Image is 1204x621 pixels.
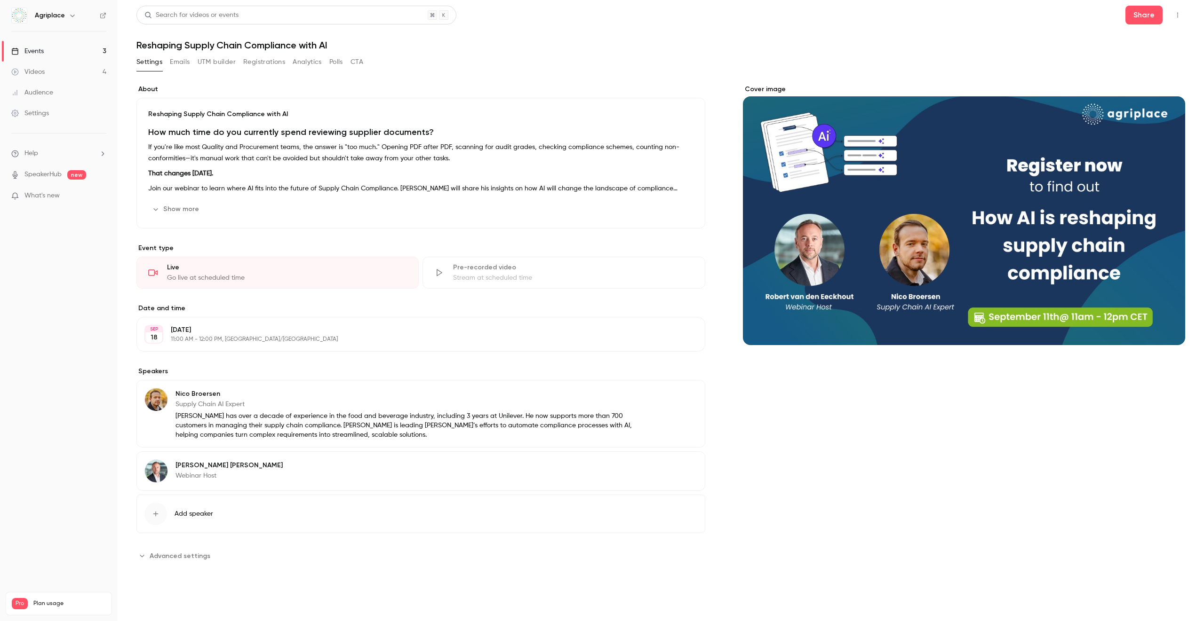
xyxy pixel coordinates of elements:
li: help-dropdown-opener [11,149,106,158]
div: Audience [11,88,53,97]
span: Add speaker [175,509,213,519]
p: 18 [151,333,158,342]
button: Emails [170,55,190,70]
a: SpeakerHub [24,170,62,180]
div: Settings [11,109,49,118]
p: Nico Broersen [175,389,644,399]
div: Go live at scheduled time [167,273,407,283]
strong: That changes [DATE]. [148,170,213,177]
div: Nico BroersenNico BroersenSupply Chain AI Expert[PERSON_NAME] has over a decade of experience in ... [136,380,705,448]
div: Stream at scheduled time [453,273,693,283]
label: About [136,85,705,94]
button: Registrations [243,55,285,70]
p: Reshaping Supply Chain Compliance with AI [148,110,694,119]
img: Agriplace [12,8,27,23]
button: Polls [329,55,343,70]
p: Webinar Host [175,471,283,480]
p: 11:00 AM - 12:00 PM, [GEOGRAPHIC_DATA]/[GEOGRAPHIC_DATA] [171,336,655,343]
p: If you're like most Quality and Procurement teams, the answer is "too much." Opening PDF after PD... [148,141,694,164]
div: Live [167,263,407,272]
div: Pre-recorded video [453,263,693,272]
div: LiveGo live at scheduled time [136,257,419,289]
div: Videos [11,67,45,77]
button: Advanced settings [136,548,216,563]
section: Cover image [743,85,1185,345]
span: Pro [12,598,28,609]
h1: Reshaping Supply Chain Compliance with AI [136,39,1185,51]
label: Cover image [743,85,1185,94]
button: Settings [136,55,162,70]
p: [PERSON_NAME] [PERSON_NAME] [175,461,283,470]
span: What's new [24,191,60,201]
span: new [67,170,86,180]
button: UTM builder [198,55,236,70]
section: Advanced settings [136,548,705,563]
button: Analytics [293,55,322,70]
label: Date and time [136,304,705,313]
img: Nico Broersen [145,388,167,411]
div: Pre-recorded videoStream at scheduled time [423,257,705,289]
div: Search for videos or events [144,10,239,20]
p: Join our webinar to learn where AI fits into the future of Supply Chain Compliance. [PERSON_NAME]... [148,183,694,194]
button: Show more [148,202,205,217]
span: Help [24,149,38,158]
div: Robert van den Eeckhout[PERSON_NAME] [PERSON_NAME]Webinar Host [136,451,705,491]
p: Supply Chain AI Expert [175,400,644,409]
p: [PERSON_NAME] has over a decade of experience in the food and beverage industry, including 3 year... [175,411,644,440]
label: Speakers [136,367,705,376]
button: Share [1125,6,1163,24]
button: CTA [351,55,363,70]
span: Plan usage [33,600,106,607]
button: Add speaker [136,495,705,533]
div: SEP [145,326,162,332]
p: Event type [136,244,705,253]
h6: Agriplace [35,11,65,20]
img: Robert van den Eeckhout [145,460,167,482]
span: Advanced settings [150,551,210,561]
h1: How much time do you currently spend reviewing supplier documents? [148,126,694,138]
div: Events [11,47,44,56]
p: [DATE] [171,325,655,335]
